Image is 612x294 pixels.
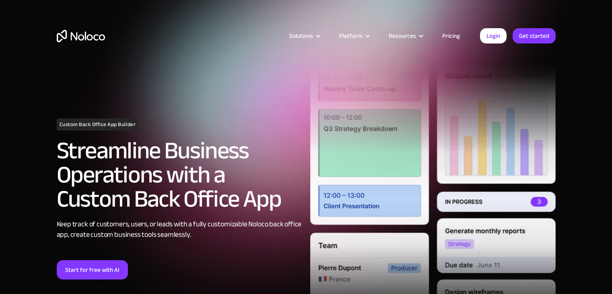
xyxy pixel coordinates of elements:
[432,31,470,41] a: Pricing
[57,139,302,211] h2: Streamline Business Operations with a Custom Back Office App
[339,31,363,41] div: Platform
[57,219,302,240] div: Keep track of customers, users, or leads with a fully customizable Noloco back office app, create...
[57,30,105,42] a: home
[289,31,313,41] div: Solutions
[480,28,507,43] a: Login
[57,118,139,130] h1: Custom Back Office App Builder
[329,31,379,41] div: Platform
[389,31,416,41] div: Resources
[279,31,329,41] div: Solutions
[379,31,432,41] div: Resources
[57,260,128,280] a: Start for free with AI
[513,28,556,43] a: Get started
